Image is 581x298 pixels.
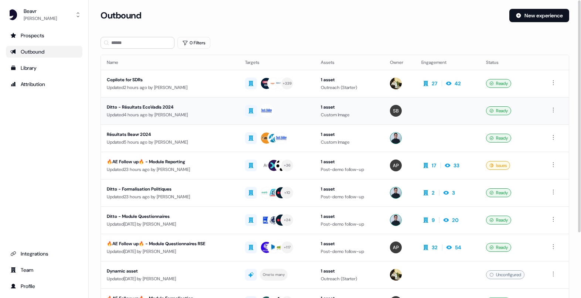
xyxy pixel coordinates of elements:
[432,244,438,251] div: 32
[415,55,480,70] th: Engagement
[107,158,233,165] div: 🔥AE Follow up🔥 - Module Reporting
[321,193,378,201] div: Post-demo follow-up
[107,131,233,138] div: Résultats Beavr 2024
[486,243,511,252] div: Ready
[284,217,290,223] div: + 24
[509,9,569,22] button: New experience
[107,220,233,228] div: Updated [DATE] by [PERSON_NAME]
[432,162,436,169] div: 17
[283,80,292,87] div: + 339
[6,30,82,41] a: Go to prospects
[390,105,402,117] img: Simon
[384,55,415,70] th: Owner
[107,213,233,220] div: Ditto - Module Questionnaires
[390,187,402,199] img: Ugo
[321,213,378,220] div: 1 asset
[390,269,402,281] img: Armand
[486,79,511,88] div: Ready
[264,162,270,169] div: AC
[486,134,511,143] div: Ready
[107,166,233,173] div: Updated 23 hours ago by [PERSON_NAME]
[321,240,378,247] div: 1 asset
[453,162,459,169] div: 33
[24,7,57,15] div: Beavr
[107,84,233,91] div: Updated 2 hours ago by [PERSON_NAME]
[284,162,291,169] div: + 36
[107,275,233,282] div: Updated [DATE] by [PERSON_NAME]
[107,240,233,247] div: 🔥AE Follow up🔥 - Module Questionnaires RSE
[10,81,78,88] div: Attribution
[6,264,82,276] a: Go to team
[321,131,378,138] div: 1 asset
[486,188,511,197] div: Ready
[321,111,378,119] div: Custom Image
[6,6,82,24] button: Beavr[PERSON_NAME]
[432,80,437,87] div: 27
[321,138,378,146] div: Custom Image
[101,55,239,70] th: Name
[452,216,459,224] div: 20
[6,248,82,260] a: Go to integrations
[6,280,82,292] a: Go to profile
[486,270,524,279] div: Unconfigured
[107,138,233,146] div: Updated 5 hours ago by [PERSON_NAME]
[6,62,82,74] a: Go to templates
[390,160,402,171] img: Alexis
[284,189,290,196] div: + 10
[107,193,233,201] div: Updated 23 hours ago by [PERSON_NAME]
[107,267,233,275] div: Dynamic asset
[315,55,384,70] th: Assets
[321,185,378,193] div: 1 asset
[455,80,461,87] div: 42
[24,15,57,22] div: [PERSON_NAME]
[107,185,233,193] div: Ditto - Formalisation Politiques
[10,64,78,72] div: Library
[10,32,78,39] div: Prospects
[432,189,435,196] div: 2
[321,275,378,282] div: Outreach (Starter)
[321,166,378,173] div: Post-demo follow-up
[486,161,510,170] div: Issues
[10,250,78,257] div: Integrations
[390,242,402,253] img: Alexis
[321,158,378,165] div: 1 asset
[321,220,378,228] div: Post-demo follow-up
[10,282,78,290] div: Profile
[480,55,543,70] th: Status
[101,10,141,21] h3: Outbound
[107,111,233,119] div: Updated 4 hours ago by [PERSON_NAME]
[321,84,378,91] div: Outreach (Starter)
[452,189,455,196] div: 3
[6,46,82,58] a: Go to outbound experience
[432,216,435,224] div: 9
[177,37,210,49] button: 0 Filters
[486,216,511,225] div: Ready
[10,48,78,55] div: Outbound
[390,214,402,226] img: Ugo
[263,271,285,278] div: One to many
[10,266,78,274] div: Team
[321,76,378,83] div: 1 asset
[107,103,233,111] div: Ditto - Résultats EcoVadis 2024
[6,78,82,90] a: Go to attribution
[107,76,233,83] div: Copilote for SDRs
[239,55,315,70] th: Targets
[321,103,378,111] div: 1 asset
[107,248,233,255] div: Updated [DATE] by [PERSON_NAME]
[390,132,402,144] img: Ugo
[486,106,511,115] div: Ready
[284,244,290,251] div: + 117
[321,267,378,275] div: 1 asset
[321,248,378,255] div: Post-demo follow-up
[455,244,461,251] div: 54
[390,78,402,89] img: Armand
